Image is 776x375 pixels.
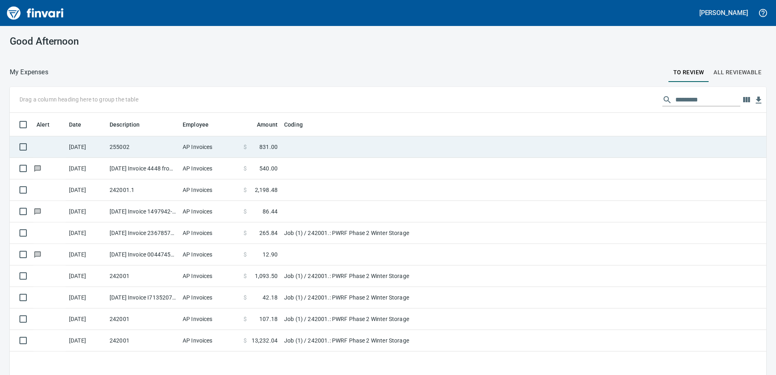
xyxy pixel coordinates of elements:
span: Amount [246,120,278,129]
p: Drag a column heading here to group the table [19,95,138,103]
span: $ [244,250,247,259]
span: Date [69,120,92,129]
span: Date [69,120,82,129]
span: $ [244,315,247,323]
td: [DATE] Invoice 0044745987 from [MEDICAL_DATA] Industrial (1-30405) [106,244,179,265]
h3: Good Afternoon [10,36,249,47]
td: Job (1) / 242001.: PWRF Phase 2 Winter Storage [281,265,484,287]
td: AP Invoices [179,158,240,179]
span: 2,198.48 [255,186,278,194]
span: Employee [183,120,219,129]
span: 831.00 [259,143,278,151]
span: To Review [673,67,704,78]
td: [DATE] [66,287,106,308]
td: [DATE] [66,179,106,201]
td: 242001 [106,330,179,351]
span: Employee [183,120,209,129]
td: Job (1) / 242001.: PWRF Phase 2 Winter Storage [281,308,484,330]
span: $ [244,186,247,194]
button: [PERSON_NAME] [697,6,750,19]
td: [DATE] [66,136,106,158]
span: Description [110,120,151,129]
td: [DATE] Invoice 1497942-01 from Irrigation Specialist, Inc (1-10496) [106,201,179,222]
nav: breadcrumb [10,67,48,77]
td: AP Invoices [179,136,240,158]
td: [DATE] [66,158,106,179]
span: $ [244,143,247,151]
td: AP Invoices [179,308,240,330]
h5: [PERSON_NAME] [699,9,748,17]
span: 13,232.04 [252,336,278,345]
td: AP Invoices [179,330,240,351]
span: $ [244,272,247,280]
button: Download table [752,94,765,106]
span: Coding [284,120,313,129]
td: Job (1) / 242001.: PWRF Phase 2 Winter Storage [281,330,484,351]
button: Choose columns to display [740,94,752,106]
span: Coding [284,120,303,129]
span: Has messages [33,209,42,214]
span: Alert [37,120,60,129]
td: 242001 [106,265,179,287]
span: 86.44 [263,207,278,216]
span: 1,093.50 [255,272,278,280]
span: $ [244,207,247,216]
span: Amount [257,120,278,129]
td: AP Invoices [179,265,240,287]
span: All Reviewable [713,67,761,78]
span: $ [244,229,247,237]
td: [DATE] Invoice I7135207 from H.D. [PERSON_NAME] Company Inc. (1-10431) [106,287,179,308]
td: Job (1) / 242001.: PWRF Phase 2 Winter Storage [281,287,484,308]
span: 107.18 [259,315,278,323]
span: 42.18 [263,293,278,302]
td: AP Invoices [179,287,240,308]
td: [DATE] [66,201,106,222]
td: AP Invoices [179,244,240,265]
p: My Expenses [10,67,48,77]
td: [DATE] [66,244,106,265]
span: Alert [37,120,50,129]
td: AP Invoices [179,222,240,244]
img: Finvari [5,3,66,23]
td: 255002 [106,136,179,158]
td: [DATE] [66,308,106,330]
span: 540.00 [259,164,278,172]
td: AP Invoices [179,201,240,222]
span: $ [244,336,247,345]
span: Has messages [33,166,42,171]
td: [DATE] [66,222,106,244]
span: 265.84 [259,229,278,237]
td: [DATE] [66,330,106,351]
span: 12.90 [263,250,278,259]
td: [DATE] Invoice 4448 from Envirocom (1-39804) [106,158,179,179]
td: [DATE] Invoice 23678571 from Peri Formwork Systems Inc (1-10791) [106,222,179,244]
span: Description [110,120,140,129]
td: [DATE] [66,265,106,287]
td: AP Invoices [179,179,240,201]
span: Has messages [33,252,42,257]
span: $ [244,293,247,302]
td: 242001 [106,308,179,330]
span: $ [244,164,247,172]
td: Job (1) / 242001.: PWRF Phase 2 Winter Storage [281,222,484,244]
td: 242001.1 [106,179,179,201]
